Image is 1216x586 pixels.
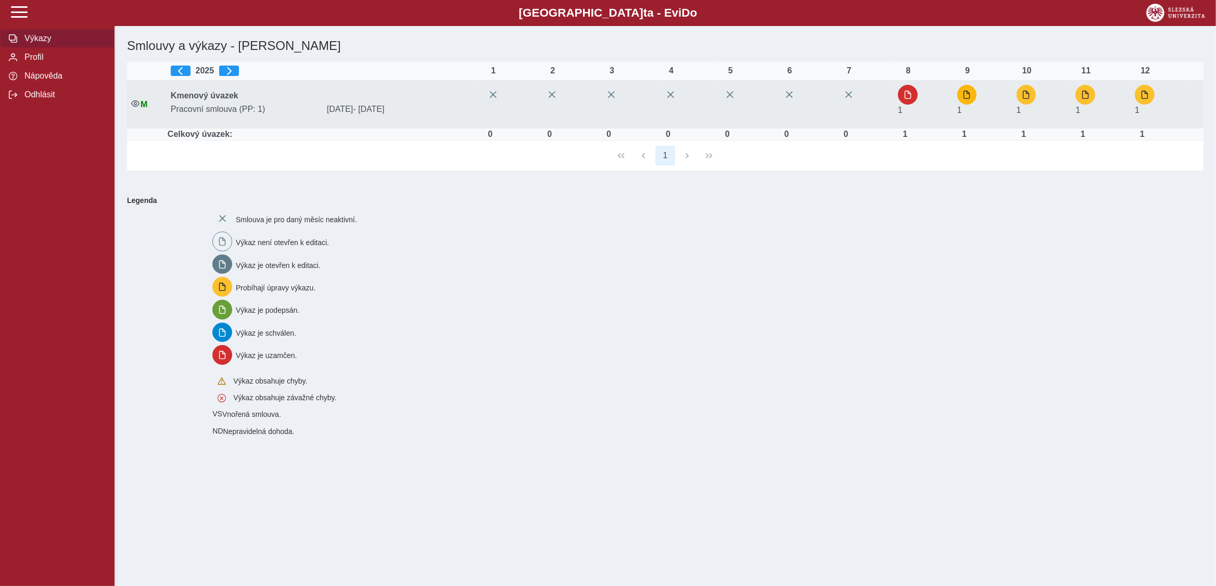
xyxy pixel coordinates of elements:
div: 1 [483,66,504,75]
span: t [643,6,647,19]
span: Výkaz není otevřen k editaci. [236,238,329,247]
span: Profil [21,53,106,62]
img: logo_web_su.png [1146,4,1205,22]
span: Pracovní smlouva (PP: 1) [167,105,323,114]
div: 8 [898,66,919,75]
span: Výkaz je otevřen k editaci. [236,261,321,269]
div: Úvazek : 8 h / den. 40 h / týden. [1014,130,1034,139]
div: Úvazek : 8 h / den. 40 h / týden. [1072,130,1093,139]
b: Legenda [123,192,1199,209]
div: 3 [602,66,623,75]
div: 9 [957,66,978,75]
div: 11 [1075,66,1096,75]
span: Údaje souhlasí s údaji v Magionu [141,100,147,109]
span: Nepravidelná dohoda. [223,427,295,436]
div: 2 [542,66,563,75]
span: Výkaz je schválen. [236,329,296,337]
span: Úvazek : 8 h / den. 40 h / týden. [1135,106,1139,114]
span: Výkaz je uzamčen. [236,352,297,360]
span: Smlouva vnořená do kmene [212,410,222,418]
div: Úvazek : 8 h / den. 40 h / týden. [1132,130,1152,139]
div: Úvazek : [599,130,619,139]
span: Odhlásit [21,90,106,99]
span: Probíhají úpravy výkazu. [236,284,315,292]
div: 10 [1017,66,1037,75]
span: o [690,6,698,19]
div: 6 [779,66,800,75]
span: Výkaz obsahuje závažné chyby. [233,393,336,402]
div: Úvazek : 8 h / den. 40 h / týden. [895,130,916,139]
span: Nápověda [21,71,106,81]
div: Úvazek : 8 h / den. 40 h / týden. [954,130,975,139]
span: Úvazek : 8 h / den. 40 h / týden. [898,106,903,114]
span: Smlouva vnořená do kmene [212,427,223,435]
div: 5 [720,66,741,75]
span: Vnořená smlouva. [222,410,281,418]
div: Úvazek : [717,130,738,139]
b: Kmenový úvazek [171,91,238,100]
h1: Smlouvy a výkazy - [PERSON_NAME] [123,34,1027,57]
td: Celkový úvazek: [167,129,479,141]
div: 4 [661,66,681,75]
span: Smlouva je pro daný měsíc neaktivní. [236,215,357,224]
b: [GEOGRAPHIC_DATA] a - Evi [31,6,1185,20]
div: Úvazek : [539,130,560,139]
span: [DATE] [323,105,479,114]
i: Smlouva je aktivní [131,99,140,108]
span: Úvazek : 8 h / den. 40 h / týden. [1017,106,1021,114]
span: Úvazek : 8 h / den. 40 h / týden. [957,106,962,114]
span: - [DATE] [353,105,384,113]
div: Úvazek : [835,130,856,139]
div: Úvazek : [776,130,797,139]
div: Úvazek : [657,130,678,139]
div: 2025 [171,66,475,76]
div: Úvazek : [480,130,501,139]
span: Výkaz je podepsán. [236,307,299,315]
span: Výkazy [21,34,106,43]
span: Úvazek : 8 h / den. 40 h / týden. [1075,106,1080,114]
div: 7 [839,66,859,75]
span: D [681,6,690,19]
button: 1 [655,146,675,165]
span: Výkaz obsahuje chyby. [233,377,307,385]
div: 12 [1135,66,1156,75]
